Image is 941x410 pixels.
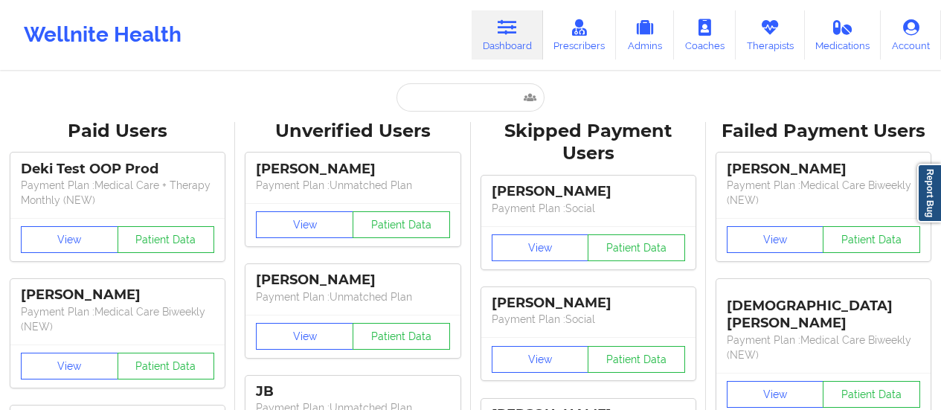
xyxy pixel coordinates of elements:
[353,211,450,238] button: Patient Data
[492,183,685,200] div: [PERSON_NAME]
[823,381,920,408] button: Patient Data
[21,178,214,208] p: Payment Plan : Medical Care + Therapy Monthly (NEW)
[805,10,881,60] a: Medications
[256,211,353,238] button: View
[727,381,824,408] button: View
[353,323,450,350] button: Patient Data
[823,226,920,253] button: Patient Data
[256,272,449,289] div: [PERSON_NAME]
[492,201,685,216] p: Payment Plan : Social
[588,234,685,261] button: Patient Data
[21,226,118,253] button: View
[727,178,920,208] p: Payment Plan : Medical Care Biweekly (NEW)
[736,10,805,60] a: Therapists
[481,120,696,166] div: Skipped Payment Users
[727,161,920,178] div: [PERSON_NAME]
[588,346,685,373] button: Patient Data
[674,10,736,60] a: Coaches
[256,323,353,350] button: View
[881,10,941,60] a: Account
[21,161,214,178] div: Deki Test OOP Prod
[727,333,920,362] p: Payment Plan : Medical Care Biweekly (NEW)
[21,304,214,334] p: Payment Plan : Medical Care Biweekly (NEW)
[245,120,460,143] div: Unverified Users
[21,286,214,304] div: [PERSON_NAME]
[256,289,449,304] p: Payment Plan : Unmatched Plan
[917,164,941,222] a: Report Bug
[118,353,215,379] button: Patient Data
[616,10,674,60] a: Admins
[256,178,449,193] p: Payment Plan : Unmatched Plan
[727,226,824,253] button: View
[10,120,225,143] div: Paid Users
[256,383,449,400] div: JB
[21,353,118,379] button: View
[492,346,589,373] button: View
[492,312,685,327] p: Payment Plan : Social
[472,10,543,60] a: Dashboard
[118,226,215,253] button: Patient Data
[492,295,685,312] div: [PERSON_NAME]
[543,10,617,60] a: Prescribers
[727,286,920,332] div: [DEMOGRAPHIC_DATA][PERSON_NAME]
[716,120,931,143] div: Failed Payment Users
[256,161,449,178] div: [PERSON_NAME]
[492,234,589,261] button: View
